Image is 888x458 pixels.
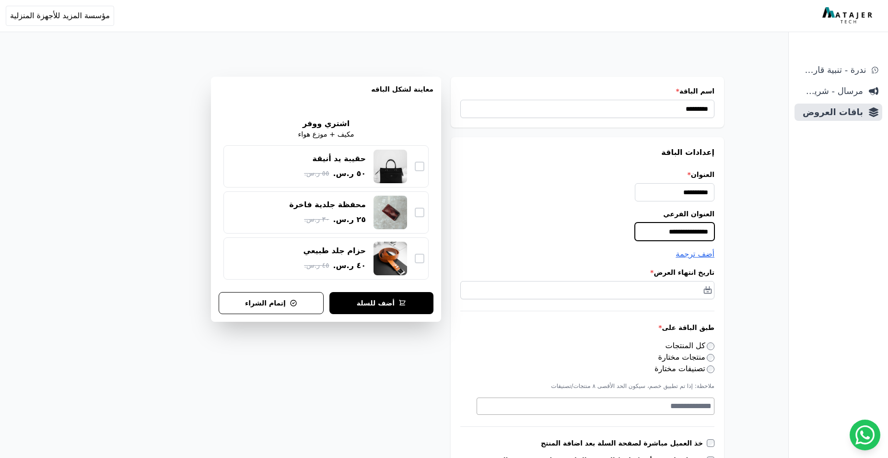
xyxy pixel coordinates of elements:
[707,342,714,350] input: كل المنتجات
[374,242,407,275] img: حزام جلد طبيعي
[654,364,714,373] label: تصنيفات مختارة
[304,168,329,178] span: ٥٥ ر.س.
[289,200,366,210] div: محفظة جلدية فاخرة
[219,292,324,314] button: إتمام الشراء
[304,214,329,224] span: ٣٠ ر.س.
[707,365,714,373] input: تصنيفات مختارة
[10,10,110,22] span: مؤسسة المزيد للأجهزة المنزلية
[333,214,366,225] span: ٢٥ ر.س.
[460,323,714,332] label: طبق الباقة على
[313,153,366,164] div: حقيبة يد أنيقة
[460,382,714,390] p: ملاحظة: إذا تم تطبيق خصم، سيكون الحد الأقصى ٨ منتجات/تصنيفات
[541,438,707,448] label: خذ العميل مباشرة لصفحة السلة بعد اضافة المنتج
[477,400,712,412] textarea: Search
[374,196,407,229] img: محفظة جلدية فاخرة
[707,354,714,362] input: منتجات مختارة
[298,129,354,140] p: مكيف + موزع هواء
[6,6,114,26] button: مؤسسة المزيد للأجهزة المنزلية
[333,260,366,271] span: ٤٠ ر.س.
[460,268,714,277] label: تاريخ انتهاء العرض
[303,118,350,129] h2: اشتري ووفر
[329,292,433,314] button: أضف للسلة
[304,246,366,256] div: حزام جلد طبيعي
[219,84,433,106] h3: معاينة لشكل الباقه
[822,7,875,24] img: MatajerTech Logo
[676,249,714,258] span: أضف ترجمة
[798,63,866,77] span: ندرة - تنبية قارب علي النفاذ
[666,341,715,350] label: كل المنتجات
[460,86,714,96] label: اسم الباقة
[460,147,714,158] h3: إعدادات الباقة
[460,170,714,179] label: العنوان
[374,150,407,183] img: حقيبة يد أنيقة
[676,248,714,260] button: أضف ترجمة
[798,84,863,98] span: مرسال - شريط دعاية
[460,209,714,219] label: العنوان الفرعي
[333,168,366,179] span: ٥٠ ر.س.
[798,106,863,119] span: باقات العروض
[658,352,714,362] label: منتجات مختارة
[304,260,329,270] span: ٤٥ ر.س.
